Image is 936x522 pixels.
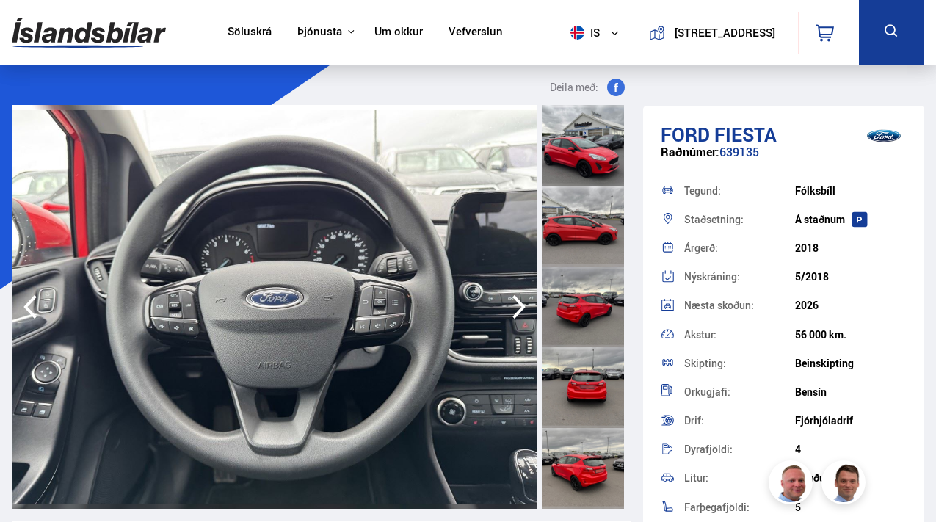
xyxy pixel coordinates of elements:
[565,11,631,54] button: is
[855,113,913,159] img: brand logo
[771,463,815,507] img: siFngHWaQ9KaOqBr.png
[684,502,796,512] div: Farþegafjöldi:
[12,6,56,50] button: Open LiveChat chat widget
[824,463,868,507] img: FbJEzSuNWCJXmdc-.webp
[795,214,907,225] div: Á staðnum
[795,271,907,283] div: 5/2018
[684,214,796,225] div: Staðsetning:
[661,144,719,160] span: Raðnúmer:
[661,121,710,148] span: Ford
[661,145,907,174] div: 639135
[228,25,272,40] a: Söluskrá
[684,358,796,369] div: Skipting:
[795,415,907,427] div: Fjórhjóladrif
[684,416,796,426] div: Drif:
[684,300,796,311] div: Næsta skoðun:
[449,25,503,40] a: Vefverslun
[684,330,796,340] div: Akstur:
[795,443,907,455] div: 4
[12,105,537,509] img: 3542226.jpeg
[684,272,796,282] div: Nýskráning:
[684,473,796,483] div: Litur:
[795,329,907,341] div: 56 000 km.
[297,25,342,39] button: Þjónusta
[684,444,796,454] div: Dyrafjöldi:
[795,300,907,311] div: 2026
[639,12,789,54] a: [STREET_ADDRESS]
[795,386,907,398] div: Bensín
[550,79,598,96] span: Deila með:
[12,9,166,57] img: G0Ugv5HjCgRt.svg
[684,243,796,253] div: Árgerð:
[795,242,907,254] div: 2018
[795,185,907,197] div: Fólksbíll
[570,26,584,40] img: svg+xml;base64,PHN2ZyB4bWxucz0iaHR0cDovL3d3dy53My5vcmcvMjAwMC9zdmciIHdpZHRoPSI1MTIiIGhlaWdodD0iNT...
[795,358,907,369] div: Beinskipting
[714,121,777,148] span: Fiesta
[684,186,796,196] div: Tegund:
[544,79,631,96] button: Deila með:
[795,501,907,513] div: 5
[374,25,423,40] a: Um okkur
[565,26,601,40] span: is
[671,26,779,39] button: [STREET_ADDRESS]
[684,387,796,397] div: Orkugjafi:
